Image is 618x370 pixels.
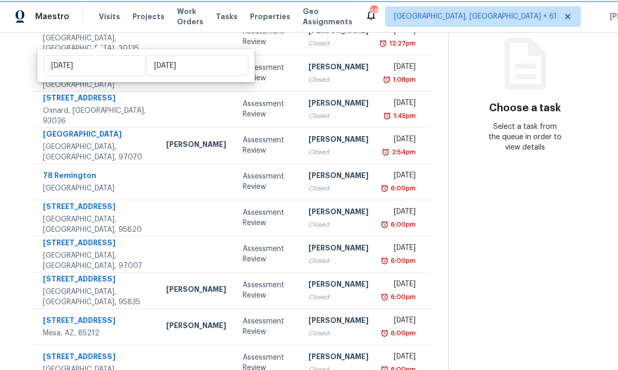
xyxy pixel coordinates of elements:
div: Closed [308,219,369,230]
span: Tasks [216,13,238,20]
img: Overdue Alarm Icon [380,183,389,194]
div: [PERSON_NAME] [308,170,369,183]
div: 12:27pm [387,38,416,49]
div: [DATE] [385,315,416,328]
div: [PERSON_NAME] [308,98,369,111]
div: [PERSON_NAME] [166,284,226,297]
span: Geo Assignments [303,6,352,27]
div: Oxnard, [GEOGRAPHIC_DATA], 93036 [43,106,150,126]
div: [DATE] [385,170,416,183]
span: Properties [250,11,290,22]
div: [GEOGRAPHIC_DATA], [GEOGRAPHIC_DATA], 95835 [43,287,150,307]
div: Assessment Review [243,208,291,228]
div: [GEOGRAPHIC_DATA], [GEOGRAPHIC_DATA], 97070 [43,142,150,162]
img: Overdue Alarm Icon [380,328,389,338]
div: [GEOGRAPHIC_DATA] [43,183,150,194]
div: [DATE] [385,243,416,256]
div: Assessment Review [243,244,291,264]
div: 6:00pm [389,219,416,230]
div: Closed [308,328,369,338]
span: Projects [133,11,165,22]
div: [STREET_ADDRESS] [43,351,150,364]
div: [STREET_ADDRESS] [43,274,150,287]
img: Overdue Alarm Icon [382,75,391,85]
img: Overdue Alarm Icon [381,147,390,157]
div: [GEOGRAPHIC_DATA] [43,129,150,142]
div: Mesa, AZ, 85212 [43,328,150,338]
div: 1:08pm [391,75,416,85]
div: [PERSON_NAME] [166,139,226,152]
div: 6:00pm [389,328,416,338]
div: Closed [308,292,369,302]
div: Assessment Review [243,316,291,337]
div: [GEOGRAPHIC_DATA], [GEOGRAPHIC_DATA], 97007 [43,250,150,271]
img: Overdue Alarm Icon [380,256,389,266]
div: Closed [308,111,369,121]
img: Overdue Alarm Icon [383,111,391,121]
div: Closed [308,147,369,157]
div: [PERSON_NAME] [308,351,369,364]
div: 2:54pm [390,147,416,157]
span: Work Orders [177,6,203,27]
div: [PERSON_NAME] [308,243,369,256]
div: Closed [308,75,369,85]
input: End date [146,55,248,76]
h3: Choose a task [489,103,561,113]
div: 6:00pm [389,292,416,302]
input: Start date [43,55,145,76]
div: [STREET_ADDRESS] [43,201,150,214]
div: 6:00pm [389,256,416,266]
div: [DATE] [385,62,416,75]
div: [PERSON_NAME] [308,206,369,219]
div: [PERSON_NAME] [308,315,369,328]
img: Overdue Alarm Icon [379,38,387,49]
div: [DATE] [385,206,416,219]
div: 6:00pm [389,183,416,194]
div: Assessment Review [243,26,291,47]
div: 684 [370,6,377,17]
span: Maestro [35,11,69,22]
div: [STREET_ADDRESS] [43,93,150,106]
div: Assessment Review [243,135,291,156]
div: 1:45pm [391,111,416,121]
div: [GEOGRAPHIC_DATA], [GEOGRAPHIC_DATA], 95820 [43,214,150,235]
div: [PERSON_NAME] [308,279,369,292]
div: [GEOGRAPHIC_DATA] [43,80,150,90]
div: [DATE] [385,279,416,292]
span: Visits [99,11,120,22]
div: [DATE] [385,134,416,147]
div: [STREET_ADDRESS] [43,238,150,250]
div: [GEOGRAPHIC_DATA], [GEOGRAPHIC_DATA], 30135 [43,33,150,54]
img: Overdue Alarm Icon [380,292,389,302]
div: [PERSON_NAME] [308,62,369,75]
div: Closed [308,38,369,49]
div: Assessment Review [243,171,291,192]
img: Overdue Alarm Icon [380,219,389,230]
div: Assessment Review [243,280,291,301]
div: [DATE] [385,351,416,364]
div: Select a task from the queue in order to view details [487,122,563,153]
div: Closed [308,183,369,194]
div: [PERSON_NAME] [166,320,226,333]
span: [GEOGRAPHIC_DATA], [GEOGRAPHIC_DATA] + 61 [394,11,557,22]
div: [DATE] [385,98,416,111]
div: Closed [308,256,369,266]
div: [STREET_ADDRESS] [43,315,150,328]
div: 78 Remington [43,170,150,183]
div: Assessment Review [243,63,291,83]
div: [PERSON_NAME] [308,134,369,147]
div: Assessment Review [243,99,291,120]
